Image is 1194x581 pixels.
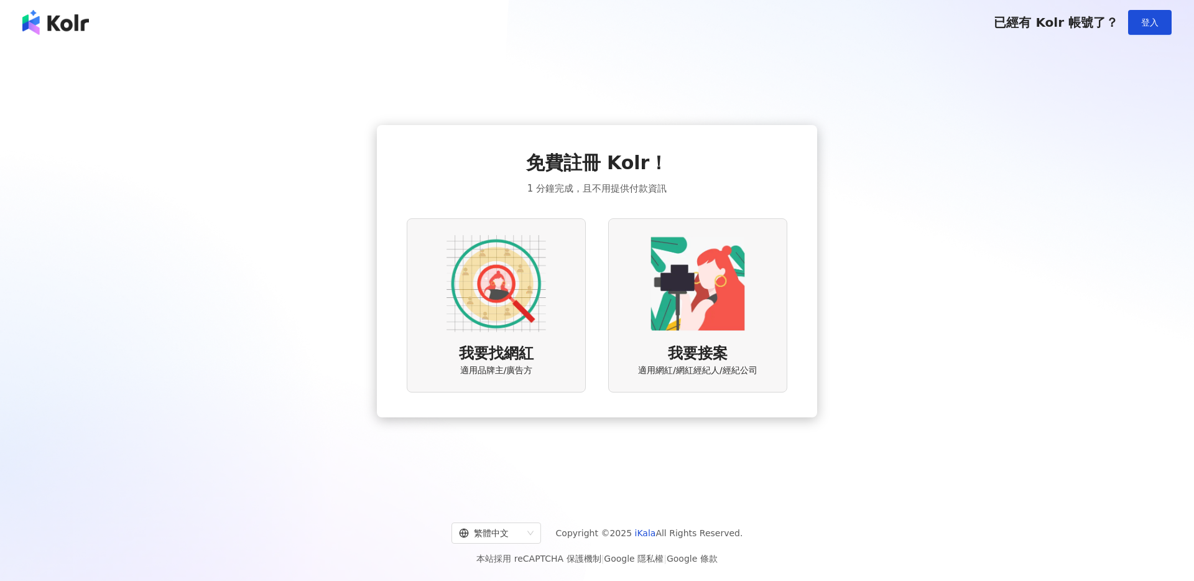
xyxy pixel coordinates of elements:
[459,523,522,543] div: 繁體中文
[994,15,1118,30] span: 已經有 Kolr 帳號了？
[668,343,728,365] span: 我要接案
[22,10,89,35] img: logo
[1128,10,1172,35] button: 登入
[1141,17,1159,27] span: 登入
[527,181,667,196] span: 1 分鐘完成，且不用提供付款資訊
[556,526,743,541] span: Copyright © 2025 All Rights Reserved.
[447,234,546,333] img: AD identity option
[648,234,747,333] img: KOL identity option
[476,551,717,566] span: 本站採用 reCAPTCHA 保護機制
[638,365,757,377] span: 適用網紅/網紅經紀人/經紀公司
[604,554,664,564] a: Google 隱私權
[526,150,669,176] span: 免費註冊 Kolr！
[635,528,656,538] a: iKala
[460,365,533,377] span: 適用品牌主/廣告方
[459,343,534,365] span: 我要找網紅
[664,554,667,564] span: |
[601,554,604,564] span: |
[667,554,718,564] a: Google 條款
